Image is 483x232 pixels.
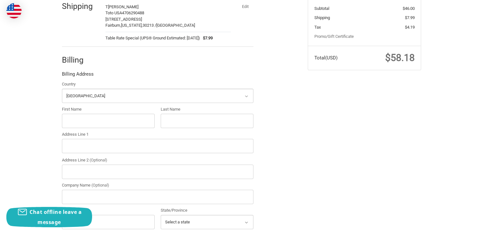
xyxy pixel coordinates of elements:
[237,2,253,11] button: Edit
[108,4,138,9] span: [PERSON_NAME]
[405,15,415,20] span: $7.99
[385,52,415,63] span: $58.18
[143,23,156,28] span: 30213 /
[62,81,253,87] label: Country
[62,1,99,11] h2: Shipping
[62,106,155,113] label: First Name
[105,10,122,15] span: Toto USA
[161,106,253,113] label: Last Name
[314,34,354,39] a: Promo/Gift Certificate
[62,157,253,163] label: Address Line 2
[314,6,329,11] span: Subtotal
[105,23,121,28] span: Fairburn,
[314,15,330,20] span: Shipping
[62,131,253,138] label: Address Line 1
[314,25,321,30] span: Tax
[156,23,195,28] span: [GEOGRAPHIC_DATA]
[62,71,94,81] legend: Billing Address
[105,17,142,22] span: [STREET_ADDRESS]
[161,207,253,214] label: State/Province
[62,207,155,214] label: City
[405,25,415,30] span: $4.19
[6,3,22,18] img: duty and tax information for United States
[62,55,99,65] h2: Billing
[403,6,415,11] span: $46.00
[314,55,338,61] span: Total (USD)
[122,10,144,15] span: 4706290488
[91,183,109,188] small: (Optional)
[105,35,200,41] span: Table Rate Special (UPS® Ground Estimated: [DATE])
[105,4,108,9] span: T
[30,208,82,226] span: Chat offline leave a message
[62,182,253,188] label: Company Name
[6,207,92,227] button: Chat offline leave a message
[200,35,213,41] span: $7.99
[121,23,143,28] span: [US_STATE],
[90,158,107,162] small: (Optional)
